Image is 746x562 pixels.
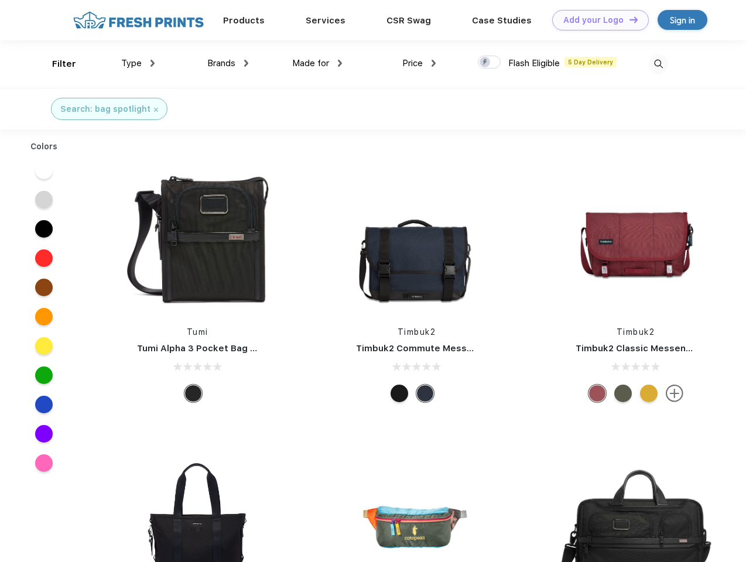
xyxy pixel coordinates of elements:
[207,58,235,68] span: Brands
[137,343,274,354] a: Tumi Alpha 3 Pocket Bag Small
[617,327,655,337] a: Timbuk2
[588,385,606,402] div: Eco Collegiate Red
[564,57,617,67] span: 5 Day Delivery
[658,10,707,30] a: Sign in
[338,60,342,67] img: dropdown.png
[649,54,668,74] img: desktop_search.svg
[402,58,423,68] span: Price
[432,60,436,67] img: dropdown.png
[398,327,436,337] a: Timbuk2
[119,159,275,314] img: func=resize&h=266
[150,60,155,67] img: dropdown.png
[640,385,658,402] div: Eco Amber
[670,13,695,27] div: Sign in
[508,58,560,68] span: Flash Eligible
[292,58,329,68] span: Made for
[391,385,408,402] div: Eco Black
[666,385,683,402] img: more.svg
[244,60,248,67] img: dropdown.png
[614,385,632,402] div: Eco Army
[356,343,513,354] a: Timbuk2 Commute Messenger Bag
[338,159,494,314] img: func=resize&h=266
[70,10,207,30] img: fo%20logo%202.webp
[187,327,208,337] a: Tumi
[22,140,67,153] div: Colors
[121,58,142,68] span: Type
[558,159,714,314] img: func=resize&h=266
[576,343,721,354] a: Timbuk2 Classic Messenger Bag
[563,15,624,25] div: Add your Logo
[223,15,265,26] a: Products
[154,108,158,112] img: filter_cancel.svg
[416,385,434,402] div: Eco Nautical
[184,385,202,402] div: Black
[60,103,150,115] div: Search: bag spotlight
[52,57,76,71] div: Filter
[629,16,638,23] img: DT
